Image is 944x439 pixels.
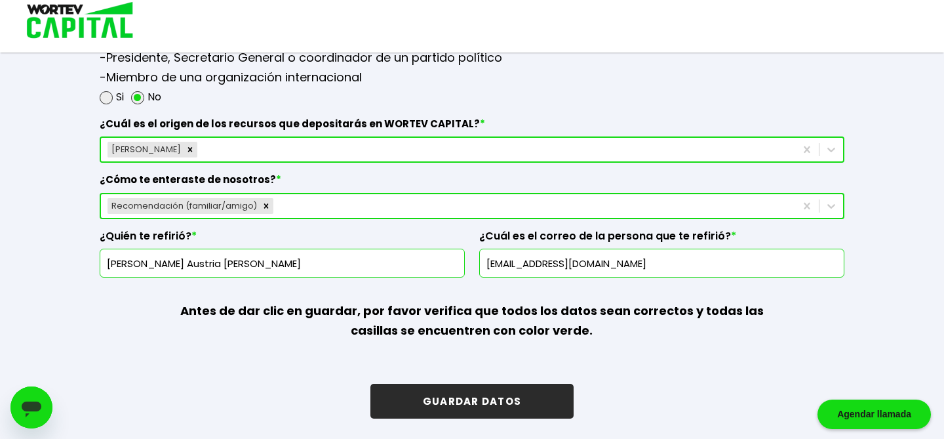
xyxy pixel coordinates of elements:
label: ¿Cuál es el correo de la persona que te refirió? [479,230,844,249]
iframe: Button to launch messaging window [10,387,52,429]
div: Remove Recomendación (familiar/amigo) [259,198,273,214]
label: Si [116,87,124,107]
input: Nombre [106,249,459,277]
div: Recomendación (familiar/amigo) [108,198,259,214]
b: Antes de dar clic en guardar, por favor verifica que todos los datos sean correctos y todas las c... [180,303,764,339]
div: Agendar llamada [817,400,931,429]
label: ¿Cómo te enteraste de nosotros? [100,173,844,193]
div: Remove Sueldo [183,142,197,157]
label: ¿Cuál es el origen de los recursos que depositarás en WORTEV CAPITAL? [100,117,844,137]
div: [PERSON_NAME] [108,142,183,157]
label: No [147,87,161,107]
input: inversionista@gmail.com [485,249,838,277]
button: GUARDAR DATOS [370,384,574,419]
label: ¿Quién te refirió? [100,230,465,249]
